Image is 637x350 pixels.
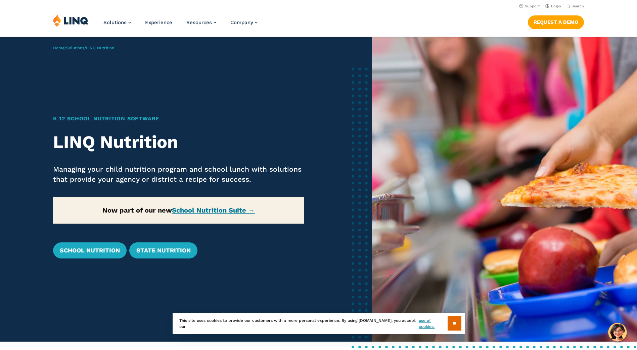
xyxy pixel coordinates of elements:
[173,313,465,334] div: This site uses cookies to provide our customers with a more personal experience. By using [DOMAIN...
[53,164,304,184] p: Managing your child nutrition program and school lunch with solutions that provide your agency or...
[419,317,447,330] a: use of cookies.
[145,19,172,25] a: Experience
[66,46,84,50] a: Solutions
[103,19,127,25] span: Solutions
[608,323,627,342] button: Hello, have a question? Let’s chat.
[572,4,584,8] span: Search
[53,14,89,27] img: LINQ | K‑12 Software
[566,4,584,9] button: Open Search Bar
[53,242,127,258] a: School Nutrition
[86,46,114,50] span: LINQ Nutrition
[102,206,255,214] strong: Now part of our new
[528,15,584,29] a: Request a Demo
[186,19,212,25] span: Resources
[372,37,637,342] img: Nutrition Overview Banner
[129,242,197,258] a: State Nutrition
[230,19,258,25] a: Company
[230,19,253,25] span: Company
[53,132,178,152] strong: LINQ Nutrition
[53,115,304,123] h1: K‑12 School Nutrition Software
[528,14,584,29] nav: Button Navigation
[53,46,114,50] span: / /
[103,14,258,36] nav: Primary Navigation
[53,46,64,50] a: Home
[103,19,131,25] a: Solutions
[519,4,540,8] a: Support
[186,19,216,25] a: Resources
[172,206,255,214] a: School Nutrition Suite →
[545,4,561,8] a: Login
